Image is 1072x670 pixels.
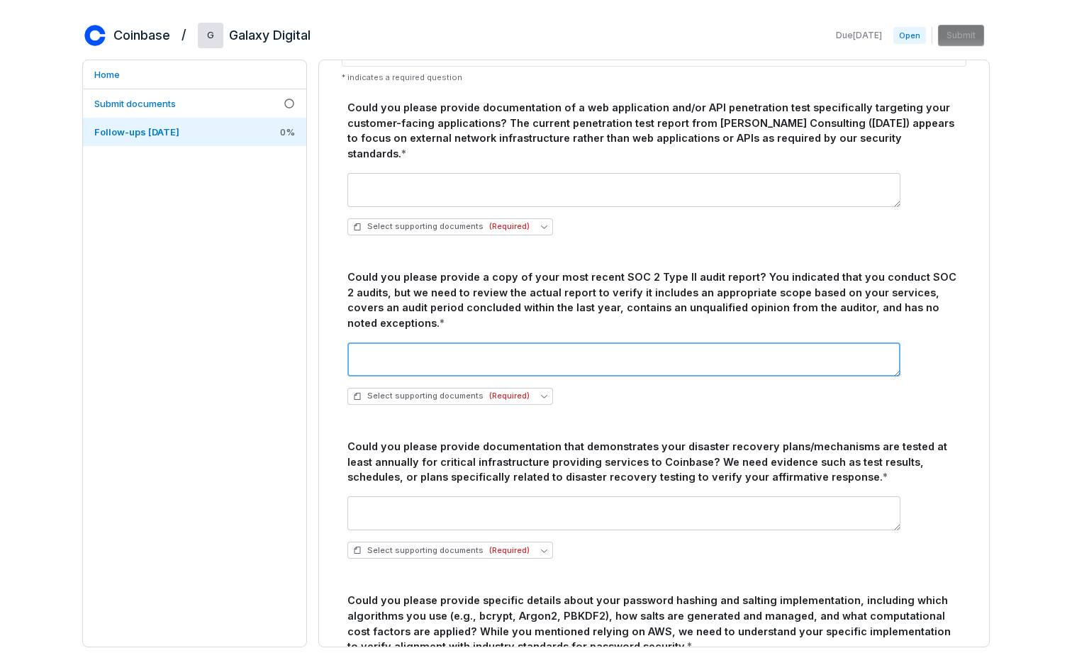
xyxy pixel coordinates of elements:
[83,60,306,89] a: Home
[83,89,306,118] a: Submit documents
[347,593,961,654] div: Could you please provide specific details about your password hashing and salting implementation,...
[94,98,176,109] span: Submit documents
[342,72,966,83] p: * indicates a required question
[347,100,961,162] div: Could you please provide documentation of a web application and/or API penetration test specifica...
[489,221,530,232] span: (Required)
[113,26,170,45] h2: Coinbase
[347,439,961,485] div: Could you please provide documentation that demonstrates your disaster recovery plans/mechanisms ...
[893,27,926,44] span: Open
[94,126,179,138] span: Follow-ups [DATE]
[353,545,530,556] span: Select supporting documents
[489,545,530,556] span: (Required)
[347,269,961,331] div: Could you please provide a copy of your most recent SOC 2 Type II audit report? You indicated tha...
[836,30,882,41] span: Due [DATE]
[353,221,530,232] span: Select supporting documents
[489,391,530,401] span: (Required)
[83,118,306,146] a: Follow-ups [DATE]0%
[229,26,311,45] h2: Galaxy Digital
[280,125,295,138] span: 0 %
[353,391,530,401] span: Select supporting documents
[182,23,186,44] h2: /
